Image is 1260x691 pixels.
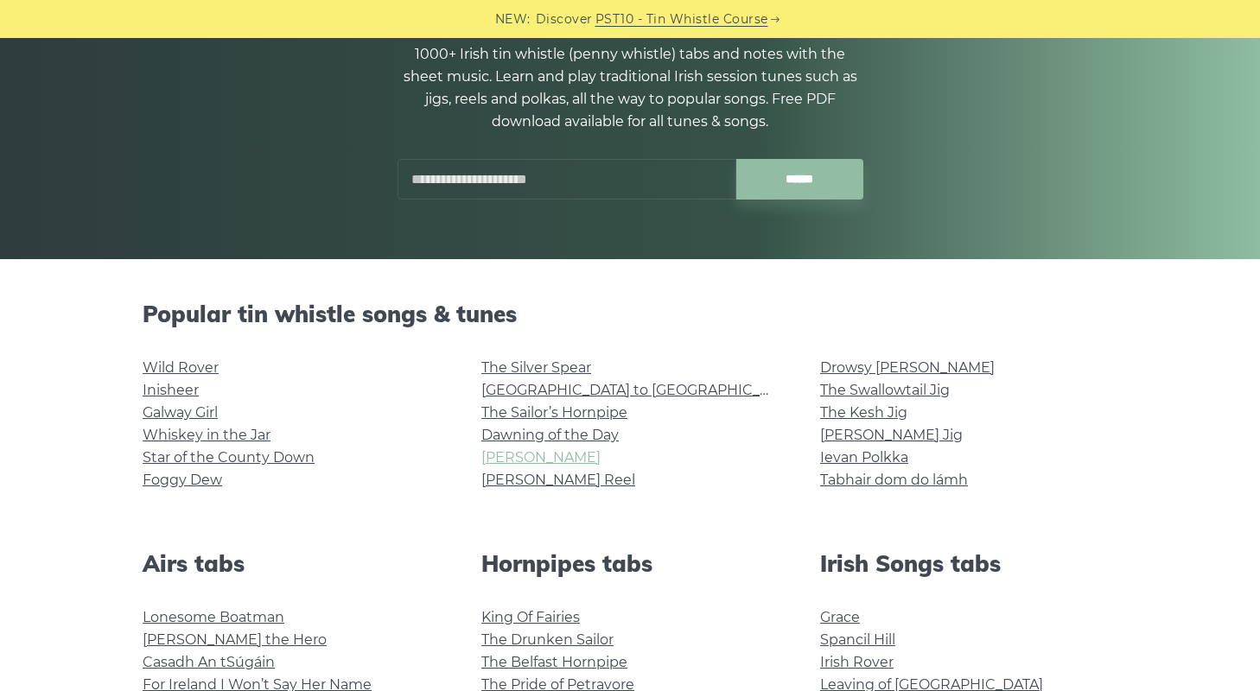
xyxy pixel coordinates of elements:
a: Dawning of the Day [481,427,619,443]
a: Irish Rover [820,654,894,670]
p: 1000+ Irish tin whistle (penny whistle) tabs and notes with the sheet music. Learn and play tradi... [397,43,863,133]
a: Galway Girl [143,404,218,421]
a: King Of Fairies [481,609,580,625]
h2: Hornpipes tabs [481,550,779,577]
a: [GEOGRAPHIC_DATA] to [GEOGRAPHIC_DATA] [481,382,800,398]
a: Lonesome Boatman [143,609,284,625]
a: Ievan Polkka [820,449,908,466]
a: The Sailor’s Hornpipe [481,404,627,421]
a: [PERSON_NAME] the Hero [143,631,327,648]
a: [PERSON_NAME] Jig [820,427,963,443]
a: The Kesh Jig [820,404,907,421]
a: Foggy Dew [143,472,222,488]
a: The Belfast Hornpipe [481,654,627,670]
a: PST10 - Tin Whistle Course [595,10,768,29]
a: Spancil Hill [820,631,895,648]
a: Wild Rover [143,359,219,376]
span: Discover [536,10,593,29]
h2: Popular tin whistle songs & tunes [143,301,1117,327]
span: NEW: [495,10,531,29]
a: The Silver Spear [481,359,591,376]
a: Grace [820,609,860,625]
a: Casadh An tSúgáin [143,654,275,670]
a: The Drunken Sailor [481,631,614,648]
a: Inisheer [143,382,199,398]
a: [PERSON_NAME] Reel [481,472,635,488]
h2: Irish Songs tabs [820,550,1117,577]
h2: Airs tabs [143,550,440,577]
a: Whiskey in the Jar [143,427,270,443]
a: Tabhair dom do lámh [820,472,968,488]
a: [PERSON_NAME] [481,449,601,466]
a: Star of the County Down [143,449,315,466]
a: Drowsy [PERSON_NAME] [820,359,995,376]
a: The Swallowtail Jig [820,382,950,398]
